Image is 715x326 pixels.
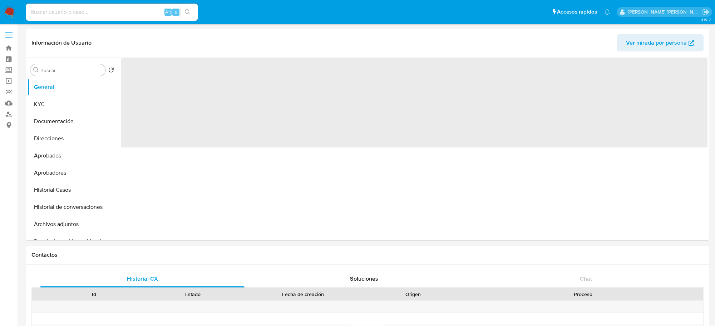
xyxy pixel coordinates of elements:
[580,275,592,283] span: Chat
[175,9,177,15] span: s
[468,291,698,298] div: Proceso
[40,67,103,74] input: Buscar
[28,216,117,233] button: Archivos adjuntos
[148,291,237,298] div: Estado
[49,291,138,298] div: Id
[26,7,198,17] input: Buscar usuario o caso...
[28,199,117,216] button: Historial de conversaciones
[28,79,117,96] button: General
[350,275,378,283] span: Soluciones
[28,164,117,181] button: Aprobadores
[33,67,39,73] button: Buscar
[28,147,117,164] button: Aprobados
[121,58,707,147] span: ‌
[28,96,117,113] button: KYC
[247,291,359,298] div: Fecha de creación
[626,34,687,51] span: Ver mirada por persona
[127,275,158,283] span: Historial CX
[28,130,117,147] button: Direcciones
[28,233,117,250] button: Restricciones Nuevo Mundo
[28,181,117,199] button: Historial Casos
[108,67,114,75] button: Volver al orden por defecto
[702,8,710,16] a: Salir
[369,291,458,298] div: Origen
[617,34,704,51] button: Ver mirada por persona
[628,9,700,15] p: mayra.pernia@mercadolibre.com
[31,39,92,46] h1: Información de Usuario
[557,8,597,16] span: Accesos rápidos
[604,9,610,15] a: Notificaciones
[165,9,171,15] span: Alt
[28,113,117,130] button: Documentación
[31,251,704,259] h1: Contactos
[180,7,195,17] button: search-icon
